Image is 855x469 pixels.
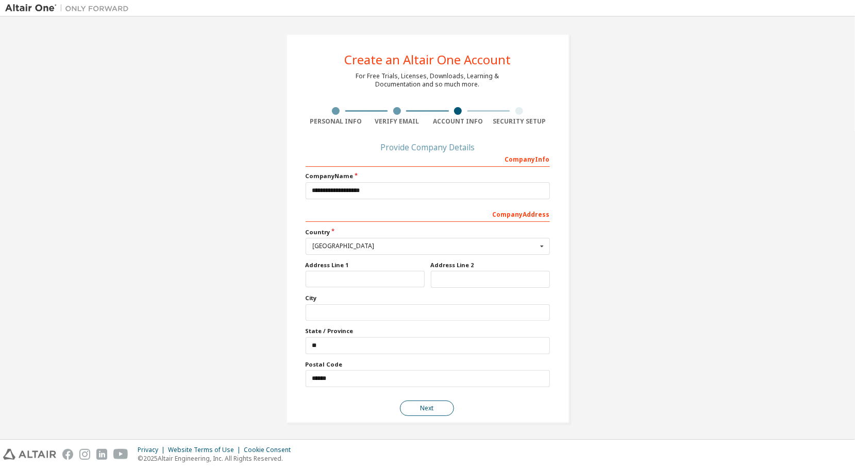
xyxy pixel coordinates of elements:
img: linkedin.svg [96,449,107,460]
label: State / Province [306,327,550,335]
button: Next [400,401,454,416]
img: facebook.svg [62,449,73,460]
p: © 2025 Altair Engineering, Inc. All Rights Reserved. [138,454,297,463]
label: Postal Code [306,360,550,369]
label: Address Line 1 [306,261,425,269]
label: City [306,294,550,302]
div: Company Address [306,205,550,222]
div: Account Info [428,117,489,126]
label: Company Name [306,172,550,180]
div: [GEOGRAPHIC_DATA] [313,243,537,249]
label: Country [306,228,550,236]
div: Provide Company Details [306,144,550,150]
img: instagram.svg [79,449,90,460]
div: Create an Altair One Account [344,54,511,66]
div: Cookie Consent [244,446,297,454]
img: Altair One [5,3,134,13]
img: altair_logo.svg [3,449,56,460]
div: Privacy [138,446,168,454]
div: Company Info [306,150,550,167]
div: For Free Trials, Licenses, Downloads, Learning & Documentation and so much more. [356,72,499,89]
label: Address Line 2 [431,261,550,269]
img: youtube.svg [113,449,128,460]
div: Verify Email [366,117,428,126]
div: Security Setup [489,117,550,126]
div: Personal Info [306,117,367,126]
div: Website Terms of Use [168,446,244,454]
